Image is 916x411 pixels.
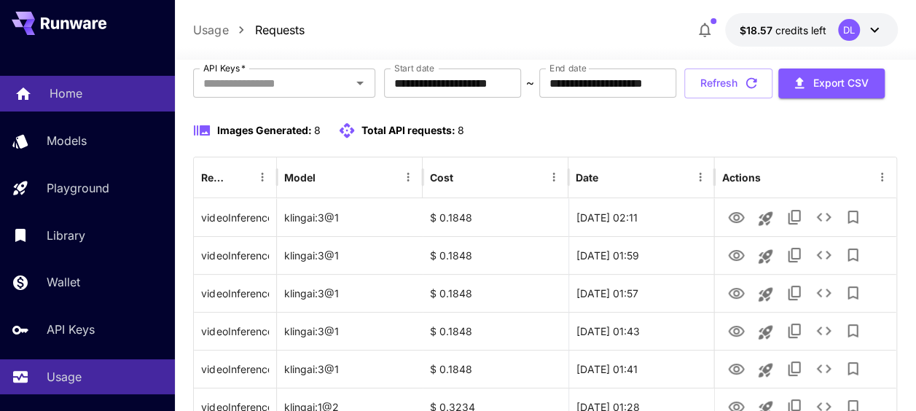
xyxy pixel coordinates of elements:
[722,278,751,308] button: View Video
[751,280,780,309] button: Launch in playground
[314,124,321,136] span: 8
[778,68,885,98] button: Export CSV
[277,350,423,388] div: klingai:3@1
[47,227,85,244] p: Library
[277,274,423,312] div: klingai:3@1
[423,350,568,388] div: $ 0.1848
[549,62,586,74] label: End date
[810,203,839,232] button: See details
[568,236,714,274] div: 26 Aug, 2025 01:59
[780,354,810,383] button: Copy TaskUUID
[193,21,304,39] nav: breadcrumb
[423,236,568,274] div: $ 0.1848
[740,23,826,38] div: $18.5655
[684,68,772,98] button: Refresh
[317,167,337,187] button: Sort
[839,278,868,308] button: Add to library
[751,318,780,347] button: Launch in playground
[423,198,568,236] div: $ 0.1848
[361,124,455,136] span: Total API requests:
[394,62,434,74] label: Start date
[839,354,868,383] button: Add to library
[725,13,898,47] button: $18.5655DL
[277,198,423,236] div: klingai:3@1
[50,85,82,102] p: Home
[810,278,839,308] button: See details
[193,21,228,39] a: Usage
[838,19,860,41] div: DL
[47,321,95,338] p: API Keys
[201,351,269,388] div: Click to copy prompt
[350,73,370,93] button: Open
[544,167,564,187] button: Menu
[722,240,751,270] button: View Video
[398,167,418,187] button: Menu
[751,242,780,271] button: Launch in playground
[775,24,826,36] span: credits left
[430,171,453,184] div: Cost
[722,353,751,383] button: View Video
[740,24,775,36] span: $18.57
[47,179,109,197] p: Playground
[423,312,568,350] div: $ 0.1848
[568,198,714,236] div: 26 Aug, 2025 02:11
[216,124,311,136] span: Images Generated:
[277,236,423,274] div: klingai:3@1
[780,278,810,308] button: Copy TaskUUID
[526,74,534,92] p: ~
[277,312,423,350] div: klingai:3@1
[839,203,868,232] button: Add to library
[600,167,620,187] button: Sort
[751,356,780,385] button: Launch in playground
[568,350,714,388] div: 26 Aug, 2025 01:41
[576,171,598,184] div: Date
[690,167,711,187] button: Menu
[568,312,714,350] div: 26 Aug, 2025 01:43
[722,171,761,184] div: Actions
[722,202,751,232] button: View Video
[458,124,464,136] span: 8
[722,316,751,345] button: View Video
[810,240,839,270] button: See details
[839,316,868,345] button: Add to library
[872,167,893,187] button: Menu
[810,316,839,345] button: See details
[201,313,269,350] div: Click to copy prompt
[203,62,246,74] label: API Keys
[568,274,714,312] div: 26 Aug, 2025 01:57
[839,240,868,270] button: Add to library
[780,203,810,232] button: Copy TaskUUID
[254,21,304,39] a: Requests
[455,167,475,187] button: Sort
[780,316,810,345] button: Copy TaskUUID
[810,354,839,383] button: See details
[47,368,82,385] p: Usage
[423,274,568,312] div: $ 0.1848
[751,204,780,233] button: Launch in playground
[780,240,810,270] button: Copy TaskUUID
[47,132,87,149] p: Models
[47,273,80,291] p: Wallet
